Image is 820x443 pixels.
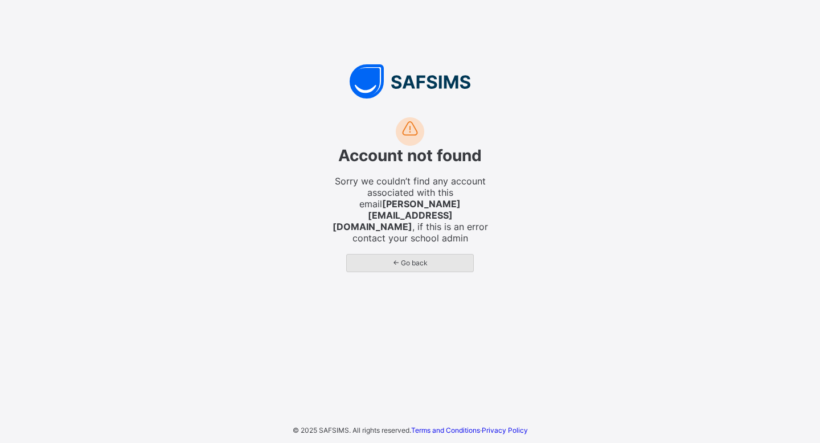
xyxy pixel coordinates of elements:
[330,175,490,244] span: Sorry we couldn’t find any account associated with this email , if this is an error contact your ...
[482,426,528,434] a: Privacy Policy
[411,426,480,434] a: Terms and Conditions
[239,64,581,99] img: SAFSIMS Logo
[293,426,411,434] span: © 2025 SAFSIMS. All rights reserved.
[333,198,461,232] strong: [PERSON_NAME][EMAIL_ADDRESS][DOMAIN_NAME]
[411,426,528,434] span: ·
[355,259,465,267] span: ← Go back
[338,146,482,165] span: Account not found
